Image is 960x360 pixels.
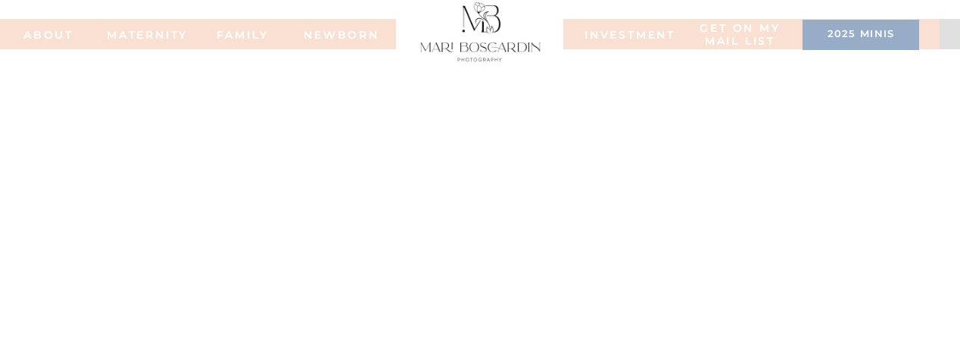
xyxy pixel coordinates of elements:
a: 2025 minis [810,28,912,43]
a: ABOUT [7,29,90,39]
a: INVESTMENT [584,29,660,39]
a: MATERNITY [107,29,167,39]
a: Get on my MAIL list [697,22,783,49]
a: NEWBORN [298,29,385,39]
a: FAMILy [212,29,273,39]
